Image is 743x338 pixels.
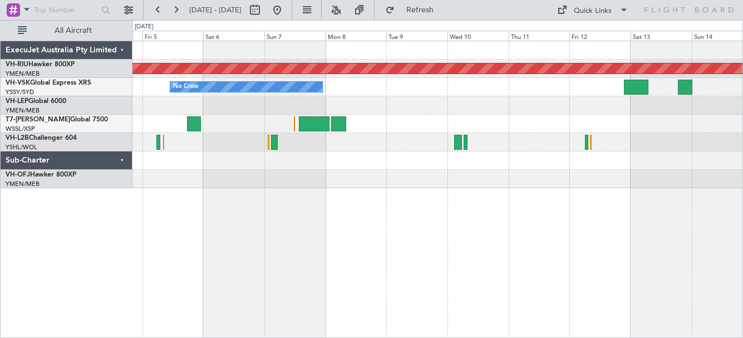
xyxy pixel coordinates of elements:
a: VH-VSKGlobal Express XRS [6,80,91,86]
button: All Aircraft [12,22,121,40]
span: VH-LEP [6,98,28,105]
span: Refresh [397,6,444,14]
div: Sun 7 [264,31,326,41]
div: Sat 13 [631,31,692,41]
button: Quick Links [552,1,634,19]
div: Fri 12 [569,31,631,41]
div: Mon 8 [326,31,387,41]
span: [DATE] - [DATE] [189,5,242,15]
a: VH-LEPGlobal 6000 [6,98,66,105]
a: YMEN/MEB [6,180,40,188]
span: VH-OFJ [6,172,30,178]
div: Thu 11 [509,31,570,41]
span: T7-[PERSON_NAME] [6,116,70,123]
span: VH-VSK [6,80,30,86]
a: T7-[PERSON_NAME]Global 7500 [6,116,108,123]
a: VH-L2BChallenger 604 [6,135,77,141]
a: YSHL/WOL [6,143,37,151]
a: WSSL/XSP [6,125,35,133]
span: All Aircraft [29,27,117,35]
a: YMEN/MEB [6,70,40,78]
a: VH-OFJHawker 800XP [6,172,76,178]
a: YSSY/SYD [6,88,34,96]
div: Sat 6 [203,31,264,41]
a: VH-RIUHawker 800XP [6,61,75,68]
span: VH-L2B [6,135,29,141]
button: Refresh [380,1,447,19]
div: Fri 5 [142,31,204,41]
a: YMEN/MEB [6,106,40,115]
div: Tue 9 [386,31,447,41]
div: Quick Links [574,6,612,17]
div: No Crew [173,79,199,95]
input: Trip Number [34,2,98,18]
div: [DATE] [135,22,154,32]
span: VH-RIU [6,61,28,68]
div: Wed 10 [447,31,509,41]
